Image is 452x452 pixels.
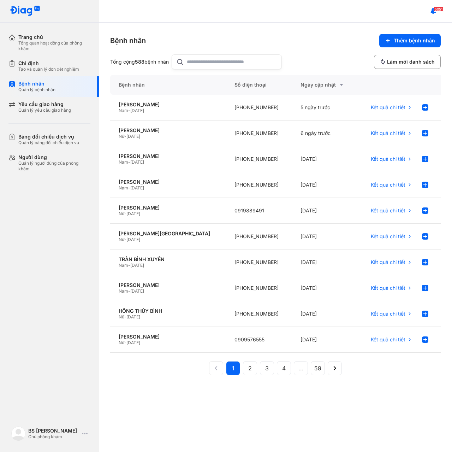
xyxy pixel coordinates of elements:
[126,314,140,319] span: [DATE]
[124,340,126,345] span: -
[18,87,55,93] div: Quản lý bệnh nhân
[135,59,144,65] span: 588
[371,156,405,162] span: Kết quả chi tiết
[18,140,79,146] div: Quản lý bảng đối chiếu dịch vụ
[124,134,126,139] span: -
[119,282,218,288] div: [PERSON_NAME]
[371,104,405,111] span: Kết quả chi tiết
[292,250,358,275] div: [DATE]
[18,134,79,140] div: Bảng đối chiếu dịch vụ
[292,275,358,301] div: [DATE]
[126,237,140,242] span: [DATE]
[126,134,140,139] span: [DATE]
[371,233,405,240] span: Kết quả chi tiết
[119,108,128,113] span: Nam
[128,108,130,113] span: -
[119,308,218,314] div: HỒNG THÚY BÌNH
[434,7,444,12] span: 5051
[124,237,126,242] span: -
[130,159,144,165] span: [DATE]
[119,205,218,211] div: [PERSON_NAME]
[371,336,405,343] span: Kết quả chi tiết
[371,311,405,317] span: Kết quả chi tiết
[292,146,358,172] div: [DATE]
[277,361,291,375] button: 4
[11,427,25,441] img: logo
[243,361,257,375] button: 2
[226,275,292,301] div: [PHONE_NUMBER]
[130,263,144,268] span: [DATE]
[110,75,226,95] div: Bệnh nhân
[119,237,124,242] span: Nữ
[371,259,405,265] span: Kết quả chi tiết
[128,159,130,165] span: -
[387,59,435,65] span: Làm mới danh sách
[374,55,441,69] button: Làm mới danh sách
[10,6,40,17] img: logo
[292,301,358,327] div: [DATE]
[18,160,90,172] div: Quản lý người dùng của phòng khám
[128,288,130,294] span: -
[265,364,269,372] span: 3
[311,361,325,375] button: 59
[226,361,240,375] button: 1
[226,198,292,224] div: 0919889491
[292,327,358,353] div: [DATE]
[260,361,274,375] button: 3
[18,40,90,52] div: Tổng quan hoạt động của phòng khám
[226,250,292,275] div: [PHONE_NUMBER]
[292,121,358,146] div: 6 ngày trước
[124,314,126,319] span: -
[119,340,124,345] span: Nữ
[292,224,358,250] div: [DATE]
[226,146,292,172] div: [PHONE_NUMBER]
[18,81,55,87] div: Bệnh nhân
[119,101,218,108] div: [PERSON_NAME]
[18,66,79,72] div: Tạo và quản lý đơn xét nghiệm
[119,334,218,340] div: [PERSON_NAME]
[248,364,252,372] span: 2
[371,207,405,214] span: Kết quả chi tiết
[130,108,144,113] span: [DATE]
[232,364,234,372] span: 1
[18,34,90,40] div: Trang chủ
[394,37,435,44] span: Thêm bệnh nhân
[298,364,304,372] span: ...
[126,211,140,216] span: [DATE]
[28,428,79,434] div: BS [PERSON_NAME]
[314,364,321,372] span: 59
[226,75,292,95] div: Số điện thoại
[119,179,218,185] div: [PERSON_NAME]
[294,361,308,375] button: ...
[119,185,128,190] span: Nam
[119,314,124,319] span: Nữ
[130,185,144,190] span: [DATE]
[226,301,292,327] div: [PHONE_NUMBER]
[371,285,405,291] span: Kết quả chi tiết
[371,130,405,136] span: Kết quả chi tiết
[119,263,128,268] span: Nam
[226,327,292,353] div: 0909576555
[110,36,146,46] div: Bệnh nhân
[282,364,286,372] span: 4
[226,224,292,250] div: [PHONE_NUMBER]
[119,288,128,294] span: Nam
[119,134,124,139] span: Nữ
[18,154,90,160] div: Người dùng
[292,95,358,121] div: 5 ngày trước
[119,159,128,165] span: Nam
[226,121,292,146] div: [PHONE_NUMBER]
[301,81,350,89] div: Ngày cập nhật
[126,340,140,345] span: [DATE]
[379,34,441,47] button: Thêm bệnh nhân
[28,434,79,440] div: Chủ phòng khám
[18,101,71,107] div: Yêu cầu giao hàng
[371,182,405,188] span: Kết quả chi tiết
[119,211,124,216] span: Nữ
[128,263,130,268] span: -
[119,153,218,159] div: [PERSON_NAME]
[119,230,218,237] div: [PERSON_NAME][GEOGRAPHIC_DATA]
[124,211,126,216] span: -
[226,172,292,198] div: [PHONE_NUMBER]
[119,127,218,134] div: [PERSON_NAME]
